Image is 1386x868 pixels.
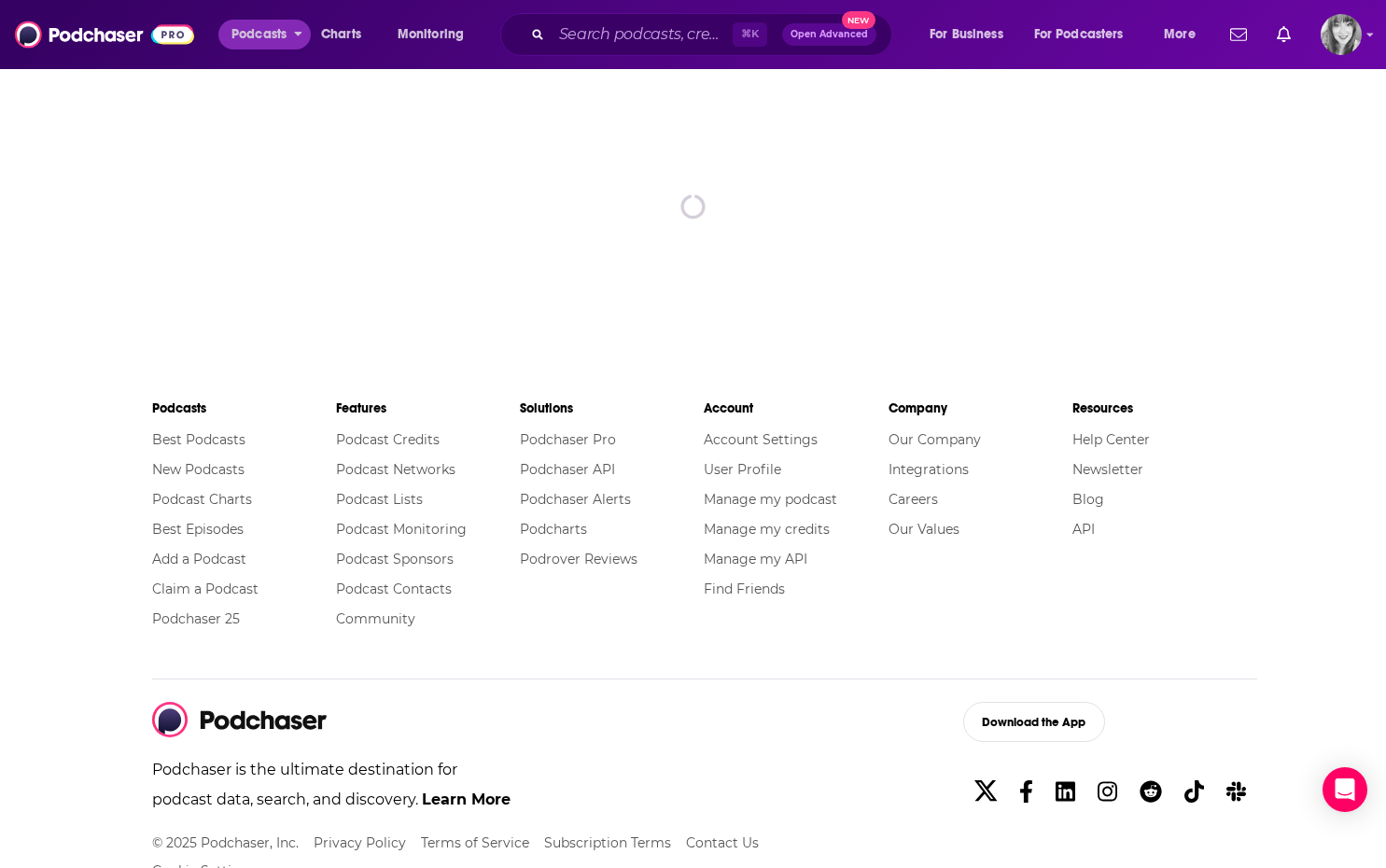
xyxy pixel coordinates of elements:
a: Linkedin [1048,771,1083,813]
a: Help Center [1072,431,1150,448]
a: Find Friends [704,581,785,597]
a: Our Company [889,431,981,448]
a: X/Twitter [967,771,1004,813]
a: Podchaser Pro [520,431,616,448]
span: New [842,11,875,29]
li: Account [704,392,888,425]
span: Monitoring [398,21,464,48]
a: Learn More [422,791,511,808]
a: Best Episodes [152,521,244,538]
a: Blog [1072,491,1104,508]
p: Podchaser is the ultimate destination for podcast data, search, and discovery. [152,755,513,830]
a: Podcast Credits [336,431,440,448]
span: For Podcasters [1034,21,1124,48]
a: Podcast Networks [336,461,455,478]
a: Show notifications dropdown [1269,19,1298,50]
span: Logged in as KPotts [1321,14,1362,55]
li: Company [889,392,1072,425]
a: Add a Podcast [152,551,246,567]
a: TikTok [1177,771,1211,813]
a: Podcast Lists [336,491,423,508]
a: Community [336,610,415,627]
a: Manage my API [704,551,807,567]
button: Open AdvancedNew [782,23,876,46]
li: Resources [1072,392,1256,425]
img: Podchaser - Follow, Share and Rate Podcasts [152,702,328,737]
a: Account Settings [704,431,818,448]
a: Manage my podcast [704,491,837,508]
a: Podcast Contacts [336,581,452,597]
span: Open Advanced [791,30,868,39]
a: Podcast Monitoring [336,521,467,538]
div: Search podcasts, credits, & more... [518,13,910,56]
a: Privacy Policy [314,834,406,851]
a: Terms of Service [421,834,529,851]
a: Reddit [1132,771,1169,813]
button: open menu [385,20,488,49]
a: Podcast Sponsors [336,551,454,567]
a: Subscription Terms [544,834,671,851]
span: More [1164,21,1196,48]
a: Podchaser API [520,461,615,478]
a: Manage my credits [704,521,830,538]
li: Podcasts [152,392,336,425]
button: Show profile menu [1321,14,1362,55]
a: Podchaser Alerts [520,491,631,508]
a: Best Podcasts [152,431,245,448]
img: User Profile [1321,14,1362,55]
a: Newsletter [1072,461,1143,478]
a: Careers [889,491,938,508]
a: Facebook [1012,771,1041,813]
a: Podcharts [520,521,587,538]
li: Features [336,392,520,425]
a: Contact Us [686,834,759,851]
a: Our Values [889,521,959,538]
a: Podrover Reviews [520,551,637,567]
a: Podcast Charts [152,491,252,508]
span: Charts [321,21,361,48]
a: Slack [1219,771,1253,813]
button: open menu [218,20,311,49]
button: open menu [1022,20,1151,49]
a: API [1072,521,1095,538]
a: Charts [309,20,372,49]
button: Download the App [963,702,1106,742]
li: Solutions [520,392,704,425]
button: open menu [917,20,1027,49]
li: © 2025 Podchaser, Inc. [152,830,299,856]
input: Search podcasts, credits, & more... [552,20,733,49]
a: Integrations [889,461,969,478]
a: Claim a Podcast [152,581,259,597]
a: Instagram [1090,771,1125,813]
img: Podchaser - Follow, Share and Rate Podcasts [15,17,194,52]
button: open menu [1151,20,1219,49]
div: Open Intercom Messenger [1323,767,1367,812]
a: Podchaser 25 [152,610,240,627]
span: For Business [930,21,1003,48]
a: New Podcasts [152,461,245,478]
span: ⌘ K [733,22,767,47]
a: Show notifications dropdown [1223,19,1254,50]
span: Podcasts [231,21,287,48]
a: User Profile [704,461,781,478]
